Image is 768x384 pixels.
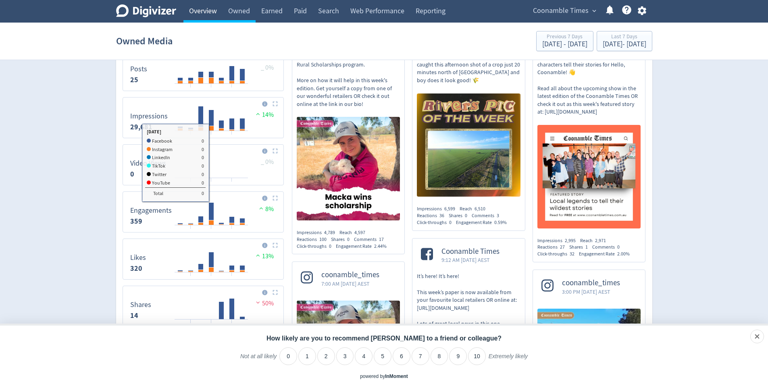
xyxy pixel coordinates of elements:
span: 3:00 PM [DATE] AEST [562,288,620,296]
div: Reach [339,229,370,236]
div: Impressions [417,205,460,212]
text: 18/08 [206,275,216,281]
img: Placeholder [273,101,278,106]
span: 50% [254,299,274,307]
span: coonamble_times [562,278,620,288]
text: 18/08 [206,134,216,139]
span: 4,597 [354,229,365,236]
div: Previous 7 Days [542,34,587,41]
text: 20/08 [227,134,237,139]
a: InMoment [385,374,408,379]
text: 16/08 [185,228,196,234]
div: Comments [472,212,504,219]
div: Close survey [750,330,764,343]
li: 2 [317,347,335,365]
strong: 320 [130,264,142,273]
li: 6 [393,347,410,365]
div: Click-throughs [417,219,456,226]
img: Placeholder [273,195,278,201]
label: Extremely likely [489,353,528,366]
img: positive-performance.svg [257,205,265,211]
div: Click-throughs [537,251,579,257]
text: 18/08 [206,181,216,187]
text: 18/08 [206,228,216,234]
span: 1 [585,244,588,250]
li: 1 [298,347,316,365]
span: 0 [449,219,452,226]
li: 3 [336,347,354,365]
text: 20/08 [227,181,237,187]
text: 20/08 [227,228,237,234]
li: 8 [431,347,448,365]
button: Last 7 Days[DATE]- [DATE] [597,31,652,51]
dt: Impressions [130,112,168,121]
div: Engagement Rate [579,251,634,257]
span: 0 [347,236,350,243]
div: Last 7 Days [603,34,646,41]
span: 0 [329,243,331,249]
img: Placeholder [273,290,278,295]
svg: Engagements 359 [126,195,280,229]
span: 2,995 [565,237,576,244]
a: Coonamble Times7:00 AM [DATE] AESTYou may think you know them, but audiences will be in for a sur... [533,3,645,230]
button: Coonamble Times [530,4,598,17]
li: 0 [279,347,297,365]
h1: Owned Media [116,28,173,54]
svg: Shares 14 [126,289,280,323]
span: 9:12 AM [DATE] AEST [441,256,500,264]
svg: Video Views 0 [126,148,280,182]
li: 10 [468,347,486,365]
text: 18/08 [206,87,216,92]
span: 32 [570,251,574,257]
img: Placeholder [273,243,278,248]
span: 36 [439,212,444,219]
li: 5 [374,347,391,365]
span: 7:00 AM [DATE] AEST [321,280,379,288]
img: negative-performance.svg [254,299,262,305]
dt: Video Views [130,159,166,168]
span: 100 [319,236,327,243]
div: Reactions [417,212,449,219]
span: 6,510 [475,205,485,212]
text: 16/08 [185,87,196,92]
a: Coonamble Times10:00 AM [DATE] AESTFarming is well underway in the [GEOGRAPHIC_DATA], with lush c... [412,3,525,199]
div: Shares [569,244,592,251]
span: 17 [379,236,384,243]
img: Placeholder [273,148,278,154]
div: Click-throughs [297,243,336,250]
span: 2.44% [374,243,387,249]
div: Reach [460,205,490,212]
div: Shares [449,212,472,219]
span: _ 0% [261,64,274,72]
img: positive-performance.svg [254,111,262,117]
dt: Shares [130,300,151,309]
div: [DATE] - [DATE] [542,41,587,48]
span: 2,971 [595,237,606,244]
span: 6,599 [444,205,455,212]
strong: 359 [130,216,142,226]
p: Coonamble's [PERSON_NAME] ‘Macka’ Andriske will have a leg up during her studies from the RAS Fou... [297,37,400,108]
span: expand_more [591,7,598,15]
li: 7 [412,347,429,365]
div: Reach [580,237,610,244]
span: 2.00% [617,251,630,257]
strong: 14 [130,311,138,320]
p: You may think you know them, but audiences will be in for a surprise when some of the shire’s lar... [537,37,641,116]
div: Impressions [537,237,580,244]
div: Reactions [297,236,331,243]
svg: Posts 25 [126,54,280,87]
li: 4 [355,347,373,365]
label: Not at all likely [240,353,277,366]
span: Coonamble Times [533,4,589,17]
div: Impressions [297,229,339,236]
svg: Impressions 29,681 [126,101,280,135]
strong: 0 [130,169,134,179]
li: 9 [449,347,467,365]
img: positive-performance.svg [254,252,262,258]
span: coonamble_times [321,270,379,280]
span: 27 [560,244,565,250]
text: 20/08 [227,322,237,328]
div: Comments [592,244,624,251]
span: 14% [254,111,274,119]
div: Comments [354,236,388,243]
